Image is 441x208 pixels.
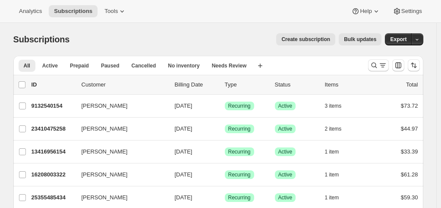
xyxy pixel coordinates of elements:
span: Recurring [228,171,251,178]
button: Export [385,33,412,45]
div: 16208003322[PERSON_NAME][DATE]SuccessRecurringSuccessActive1 item$61.28 [31,169,418,181]
button: [PERSON_NAME] [76,122,163,136]
span: $73.72 [401,102,418,109]
span: Export [390,36,406,43]
span: $61.28 [401,171,418,178]
p: Total [406,80,418,89]
span: [DATE] [175,102,192,109]
span: Settings [401,8,422,15]
span: [PERSON_NAME] [82,193,128,202]
span: Active [278,148,293,155]
button: Bulk updates [339,33,381,45]
button: 1 item [325,169,349,181]
button: Customize table column order and visibility [392,59,404,71]
span: Active [42,62,58,69]
button: [PERSON_NAME] [76,191,163,205]
button: Analytics [14,5,47,17]
span: Recurring [228,148,251,155]
button: 1 item [325,192,349,204]
span: $59.30 [401,194,418,201]
span: Active [278,194,293,201]
p: 13416956154 [31,147,75,156]
span: [PERSON_NAME] [82,170,128,179]
button: Settings [387,5,427,17]
div: 23410475258[PERSON_NAME][DATE]SuccessRecurringSuccessActive2 items$44.97 [31,123,418,135]
span: Paused [101,62,120,69]
p: Status [275,80,318,89]
div: 25355485434[PERSON_NAME][DATE]SuccessRecurringSuccessActive1 item$59.30 [31,192,418,204]
button: Subscriptions [49,5,98,17]
button: Create new view [253,60,267,72]
span: Prepaid [70,62,89,69]
p: 23410475258 [31,125,75,133]
span: Help [360,8,372,15]
p: 25355485434 [31,193,75,202]
span: $44.97 [401,125,418,132]
span: No inventory [168,62,199,69]
p: 16208003322 [31,170,75,179]
button: 2 items [325,123,351,135]
span: [PERSON_NAME] [82,125,128,133]
span: All [24,62,30,69]
span: Active [278,102,293,109]
span: [PERSON_NAME] [82,147,128,156]
button: Sort the results [408,59,420,71]
span: Create subscription [281,36,330,43]
p: Billing Date [175,80,218,89]
p: Customer [82,80,168,89]
span: 1 item [325,194,339,201]
button: [PERSON_NAME] [76,168,163,182]
span: Active [278,171,293,178]
div: Items [325,80,368,89]
p: ID [31,80,75,89]
button: [PERSON_NAME] [76,145,163,159]
span: [DATE] [175,171,192,178]
span: 1 item [325,171,339,178]
span: [DATE] [175,148,192,155]
span: Subscriptions [13,35,70,44]
span: $33.39 [401,148,418,155]
span: Bulk updates [344,36,376,43]
button: [PERSON_NAME] [76,99,163,113]
span: 2 items [325,125,342,132]
span: Recurring [228,194,251,201]
span: [PERSON_NAME] [82,102,128,110]
span: Needs Review [212,62,247,69]
div: Type [225,80,268,89]
span: 3 items [325,102,342,109]
span: [DATE] [175,125,192,132]
span: 1 item [325,148,339,155]
span: Recurring [228,125,251,132]
button: Create subscription [276,33,335,45]
div: 13416956154[PERSON_NAME][DATE]SuccessRecurringSuccessActive1 item$33.39 [31,146,418,158]
button: Help [346,5,385,17]
span: [DATE] [175,194,192,201]
div: 9132540154[PERSON_NAME][DATE]SuccessRecurringSuccessActive3 items$73.72 [31,100,418,112]
button: 1 item [325,146,349,158]
div: IDCustomerBilling DateTypeStatusItemsTotal [31,80,418,89]
span: Subscriptions [54,8,92,15]
span: Analytics [19,8,42,15]
span: Tools [104,8,118,15]
button: Tools [99,5,132,17]
button: 3 items [325,100,351,112]
button: Search and filter results [368,59,389,71]
span: Cancelled [132,62,156,69]
p: 9132540154 [31,102,75,110]
span: Active [278,125,293,132]
span: Recurring [228,102,251,109]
